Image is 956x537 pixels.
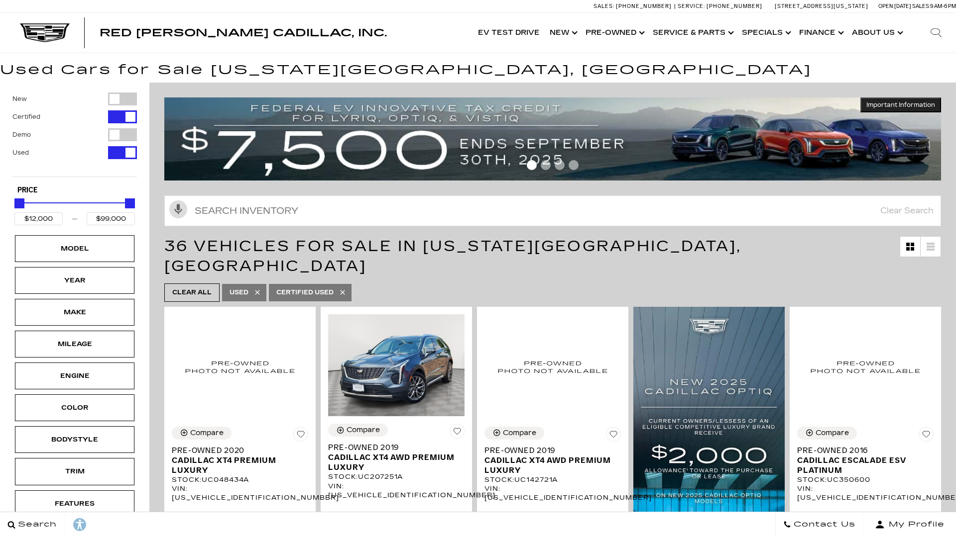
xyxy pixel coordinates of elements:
div: Stock : UC350600 [797,475,934,484]
img: 2020 Cadillac XT4 Premium Luxury [172,314,308,419]
span: [PHONE_NUMBER] [616,3,672,9]
label: Demo [12,130,31,140]
button: Save Vehicle [919,427,934,446]
label: Certified [12,112,40,122]
span: Cadillac XT4 AWD Premium Luxury [484,455,613,475]
div: Stock : UC207251A [328,472,465,481]
div: Engine [50,370,100,381]
a: Pre-Owned 2016Cadillac Escalade ESV Platinum [797,446,934,475]
a: Sales: [PHONE_NUMBER] [594,3,674,9]
img: Cadillac Dark Logo with Cadillac White Text [20,23,70,42]
a: [STREET_ADDRESS][US_STATE] [775,3,868,9]
span: Open [DATE] [878,3,911,9]
a: About Us [847,13,906,53]
span: Pre-Owned 2020 [172,446,301,455]
div: ColorColor [15,394,134,421]
img: 2019 Cadillac XT4 AWD Premium Luxury [328,314,465,417]
span: Certified Used [276,286,334,299]
span: My Profile [885,518,945,532]
img: 2016 Cadillac Escalade ESV Platinum [797,314,934,419]
a: Finance [794,13,847,53]
div: Year [50,275,100,286]
span: 36 Vehicles for Sale in [US_STATE][GEOGRAPHIC_DATA], [GEOGRAPHIC_DATA] [164,237,741,275]
div: VIN: [US_VEHICLE_IDENTIFICATION_NUMBER] [797,484,934,502]
a: Red [PERSON_NAME] Cadillac, Inc. [100,28,387,38]
div: TrimTrim [15,458,134,485]
button: Save Vehicle [606,427,621,446]
div: FeaturesFeatures [15,490,134,517]
button: Save Vehicle [450,424,465,443]
span: Sales: [912,3,930,9]
div: Stock : UC048434A [172,475,308,484]
input: Search Inventory [164,195,941,226]
label: New [12,94,27,104]
span: Pre-Owned 2019 [328,443,457,452]
span: Cadillac Escalade ESV Platinum [797,455,926,475]
a: Pre-Owned 2019Cadillac XT4 AWD Premium Luxury [328,443,465,472]
div: Trim [50,466,100,477]
a: Service & Parts [648,13,737,53]
div: VIN: [US_VEHICLE_IDENTIFICATION_NUMBER] [172,484,308,502]
a: Pre-Owned 2019Cadillac XT4 AWD Premium Luxury [484,446,621,475]
span: Service: [678,3,705,9]
div: MileageMileage [15,331,134,358]
span: Pre-Owned 2019 [484,446,613,455]
a: EV Test Drive [473,13,545,53]
input: Maximum [87,212,135,225]
button: Compare Vehicle [484,427,544,440]
div: Maximum Price [125,198,135,208]
div: Features [50,498,100,509]
button: Important Information [860,97,941,112]
div: VIN: [US_VEHICLE_IDENTIFICATION_NUMBER] [484,484,621,502]
span: Search [15,518,57,532]
input: Minimum [14,212,63,225]
div: Filter by Vehicle Type [12,92,137,177]
div: Compare [190,429,224,438]
div: BodystyleBodystyle [15,426,134,453]
span: Red [PERSON_NAME] Cadillac, Inc. [100,27,387,39]
div: Compare [816,429,849,438]
img: 2019 Cadillac XT4 AWD Premium Luxury [484,314,621,419]
button: Save Vehicle [293,427,308,446]
span: Clear All [172,286,212,299]
div: Compare [503,429,536,438]
div: ModelModel [15,235,134,262]
button: Compare Vehicle [797,427,857,440]
span: Pre-Owned 2016 [797,446,926,455]
span: Go to slide 2 [541,160,551,170]
span: [PHONE_NUMBER] [707,3,762,9]
a: Specials [737,13,794,53]
span: Go to slide 4 [569,160,579,170]
svg: Click to toggle on voice search [169,200,187,218]
span: Sales: [594,3,614,9]
span: Cadillac XT4 AWD Premium Luxury [328,452,457,472]
div: YearYear [15,267,134,294]
div: Minimum Price [14,198,24,208]
div: Compare [347,426,380,435]
span: Important Information [866,101,935,109]
span: 9 AM-6 PM [930,3,956,9]
a: Pre-Owned [581,13,648,53]
button: Compare Vehicle [172,427,232,440]
span: Used [230,286,248,299]
a: Contact Us [775,512,863,537]
button: Open user profile menu [863,512,956,537]
button: Compare Vehicle [328,424,388,437]
div: Pricing Details - Pre-Owned 2019 Cadillac XT4 AWD Premium Luxury [328,511,465,520]
div: Stock : UC142721A [484,475,621,484]
h5: Price [17,186,132,195]
div: EngineEngine [15,362,134,389]
div: Mileage [50,339,100,350]
a: New [545,13,581,53]
span: Contact Us [791,518,855,532]
img: vrp-tax-ending-august-version [164,97,941,180]
div: Price [14,195,135,225]
a: Pre-Owned 2020Cadillac XT4 Premium Luxury [172,446,308,475]
span: Cadillac XT4 Premium Luxury [172,455,301,475]
a: Service: [PHONE_NUMBER] [674,3,765,9]
span: Go to slide 1 [527,160,537,170]
div: Bodystyle [50,434,100,445]
label: Used [12,148,29,158]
